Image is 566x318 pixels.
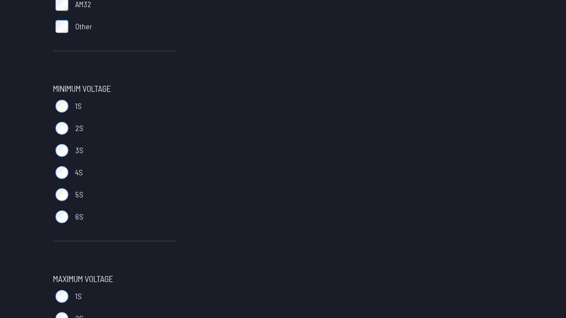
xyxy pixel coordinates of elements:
[53,272,113,285] span: Maximum Voltage
[55,100,69,113] input: 1S
[75,211,83,222] span: 6S
[55,210,69,223] input: 6S
[75,123,83,134] span: 2S
[55,290,69,303] input: 1S
[75,291,82,302] span: 1S
[75,21,92,32] span: Other
[55,144,69,157] input: 3S
[75,167,83,178] span: 4S
[75,101,82,112] span: 1S
[55,188,69,201] input: 5S
[55,166,69,179] input: 4S
[53,82,111,95] span: Minimum Voltage
[55,20,69,33] input: Other
[75,189,83,200] span: 5S
[75,145,83,156] span: 3S
[55,122,69,135] input: 2S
